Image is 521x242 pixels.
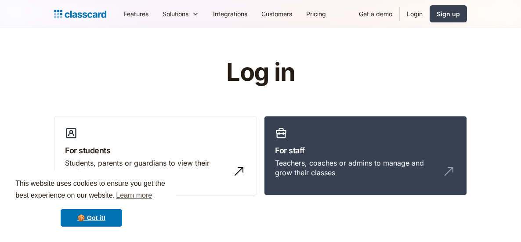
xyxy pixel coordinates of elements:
[117,4,156,24] a: Features
[299,4,333,24] a: Pricing
[156,4,206,24] div: Solutions
[275,144,456,156] h3: For staff
[54,116,257,196] a: For studentsStudents, parents or guardians to view their profile and manage bookings
[437,9,460,18] div: Sign up
[430,5,467,22] a: Sign up
[400,4,430,24] a: Login
[61,209,122,227] a: dismiss cookie message
[7,170,176,235] div: cookieconsent
[352,4,399,24] a: Get a demo
[206,4,254,24] a: Integrations
[15,178,167,202] span: This website uses cookies to ensure you get the best experience on our website.
[121,59,400,86] h1: Log in
[264,116,467,196] a: For staffTeachers, coaches or admins to manage and grow their classes
[163,9,188,18] div: Solutions
[254,4,299,24] a: Customers
[275,158,438,178] div: Teachers, coaches or admins to manage and grow their classes
[54,8,106,20] a: home
[65,144,246,156] h3: For students
[65,158,228,178] div: Students, parents or guardians to view their profile and manage bookings
[115,189,153,202] a: learn more about cookies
